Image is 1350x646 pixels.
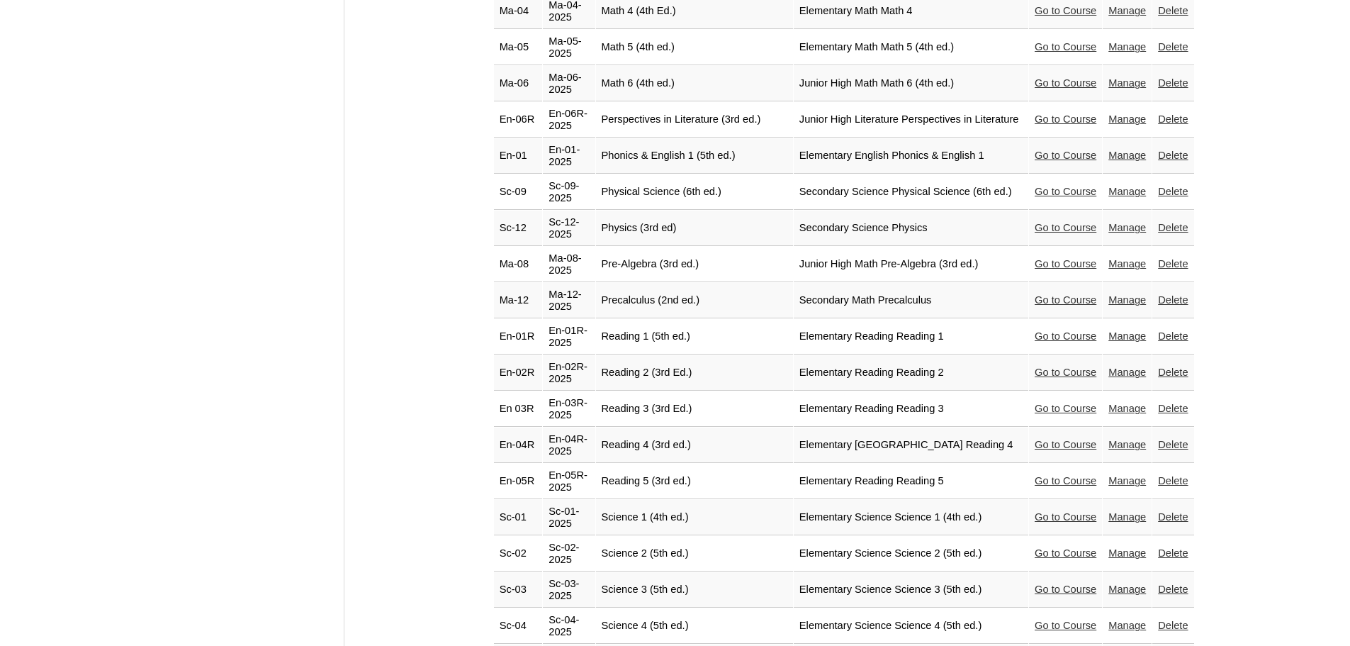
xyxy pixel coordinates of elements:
a: Go to Course [1035,403,1096,414]
td: Sc-04-2025 [543,608,595,644]
a: Manage [1108,77,1146,89]
td: Reading 4 (3rd ed.) [596,428,793,463]
a: Go to Course [1035,584,1096,595]
td: Sc-03-2025 [543,572,595,608]
a: Delete [1158,330,1188,342]
td: Elementary English Phonics & English 1 [794,138,1028,174]
td: En-01R [494,319,543,355]
td: Elementary Reading Reading 2 [794,355,1028,391]
td: Reading 1 (5th ed.) [596,319,793,355]
td: En-05R-2025 [543,464,595,499]
td: Sc-02-2025 [543,536,595,572]
td: Ma-06 [494,66,543,101]
td: Science 2 (5th ed.) [596,536,793,572]
a: Manage [1108,547,1146,559]
td: Precalculus (2nd ed.) [596,283,793,318]
a: Delete [1158,258,1188,269]
td: Sc-01-2025 [543,500,595,535]
a: Go to Course [1035,5,1096,16]
td: En-02R [494,355,543,391]
td: Elementary Reading Reading 5 [794,464,1028,499]
td: En 03R [494,391,543,427]
td: Elementary Science Science 2 (5th ed.) [794,536,1028,572]
a: Manage [1108,258,1146,269]
a: Delete [1158,294,1188,306]
a: Manage [1108,222,1146,233]
a: Go to Course [1035,294,1096,306]
td: Reading 2 (3rd Ed.) [596,355,793,391]
td: Sc-01 [494,500,543,535]
a: Go to Course [1035,258,1096,269]
td: En-05R [494,464,543,499]
a: Manage [1108,403,1146,414]
td: Ma-08-2025 [543,247,595,282]
td: Ma-12-2025 [543,283,595,318]
td: En-06R [494,102,543,138]
td: Math 6 (4th ed.) [596,66,793,101]
a: Delete [1158,511,1188,523]
td: Science 1 (4th ed.) [596,500,793,535]
a: Delete [1158,475,1188,486]
td: Ma-06-2025 [543,66,595,101]
td: Junior High Literature Perspectives in Literature [794,102,1028,138]
td: Sc-04 [494,608,543,644]
td: Sc-03 [494,572,543,608]
a: Manage [1108,475,1146,486]
td: Elementary Reading Reading 1 [794,319,1028,355]
td: Secondary Math Precalculus [794,283,1028,318]
td: Science 4 (5th ed.) [596,608,793,644]
td: En-06R-2025 [543,102,595,138]
a: Delete [1158,620,1188,631]
a: Go to Course [1035,330,1096,342]
td: Sc-12 [494,211,543,246]
a: Delete [1158,113,1188,125]
td: En-03R-2025 [543,391,595,427]
a: Go to Course [1035,547,1096,559]
td: Ma-05-2025 [543,30,595,65]
td: Elementary [GEOGRAPHIC_DATA] Reading 4 [794,428,1028,463]
a: Delete [1158,41,1188,52]
a: Go to Course [1035,186,1096,197]
td: Elementary Science Science 1 (4th ed.) [794,500,1028,535]
td: Perspectives in Literature (3rd ed.) [596,102,793,138]
a: Manage [1108,41,1146,52]
td: Elementary Science Science 4 (5th ed.) [794,608,1028,644]
a: Manage [1108,113,1146,125]
td: Physical Science (6th ed.) [596,174,793,210]
a: Manage [1108,439,1146,450]
td: En-01 [494,138,543,174]
td: En-04R [494,428,543,463]
a: Delete [1158,403,1188,414]
td: Reading 3 (3rd Ed.) [596,391,793,427]
td: Elementary Math Math 5 (4th ed.) [794,30,1028,65]
td: Math 5 (4th ed.) [596,30,793,65]
td: Reading 5 (3rd ed.) [596,464,793,499]
a: Delete [1158,584,1188,595]
a: Go to Course [1035,77,1096,89]
a: Go to Course [1035,367,1096,378]
a: Manage [1108,294,1146,306]
td: Sc-12-2025 [543,211,595,246]
a: Manage [1108,620,1146,631]
a: Delete [1158,77,1188,89]
td: Secondary Science Physics [794,211,1028,246]
a: Manage [1108,367,1146,378]
td: Phonics & English 1 (5th ed.) [596,138,793,174]
td: Elementary Reading Reading 3 [794,391,1028,427]
a: Delete [1158,186,1188,197]
td: En-02R-2025 [543,355,595,391]
a: Delete [1158,5,1188,16]
a: Delete [1158,439,1188,450]
a: Go to Course [1035,620,1096,631]
a: Delete [1158,150,1188,161]
a: Go to Course [1035,113,1096,125]
a: Go to Course [1035,150,1096,161]
td: Ma-08 [494,247,543,282]
a: Delete [1158,547,1188,559]
a: Manage [1108,186,1146,197]
a: Go to Course [1035,41,1096,52]
a: Manage [1108,5,1146,16]
td: Junior High Math Math 6 (4th ed.) [794,66,1028,101]
td: Pre-Algebra (3rd ed.) [596,247,793,282]
a: Go to Course [1035,222,1096,233]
